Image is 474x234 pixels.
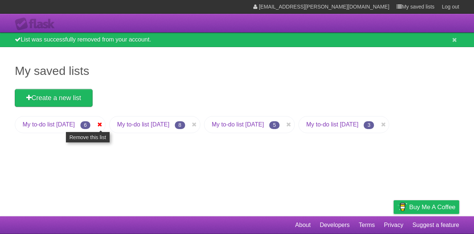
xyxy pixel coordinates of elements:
span: 3 [364,121,374,129]
img: Buy me a coffee [397,201,407,213]
a: Developers [320,218,350,232]
a: Suggest a feature [413,218,459,232]
a: My to-do list [DATE] [306,121,358,128]
span: 8 [175,121,185,129]
a: Privacy [384,218,403,232]
div: Flask [15,17,59,31]
a: Terms [359,218,375,232]
a: My to-do list [DATE] [212,121,264,128]
span: 5 [269,121,280,129]
a: Buy me a coffee [394,200,459,214]
span: Buy me a coffee [409,201,455,214]
span: 6 [80,121,91,129]
a: My to-do list [DATE] [23,121,75,128]
h1: My saved lists [15,62,459,80]
a: About [295,218,311,232]
a: Create a new list [15,89,93,107]
a: My to-do list [DATE] [117,121,169,128]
